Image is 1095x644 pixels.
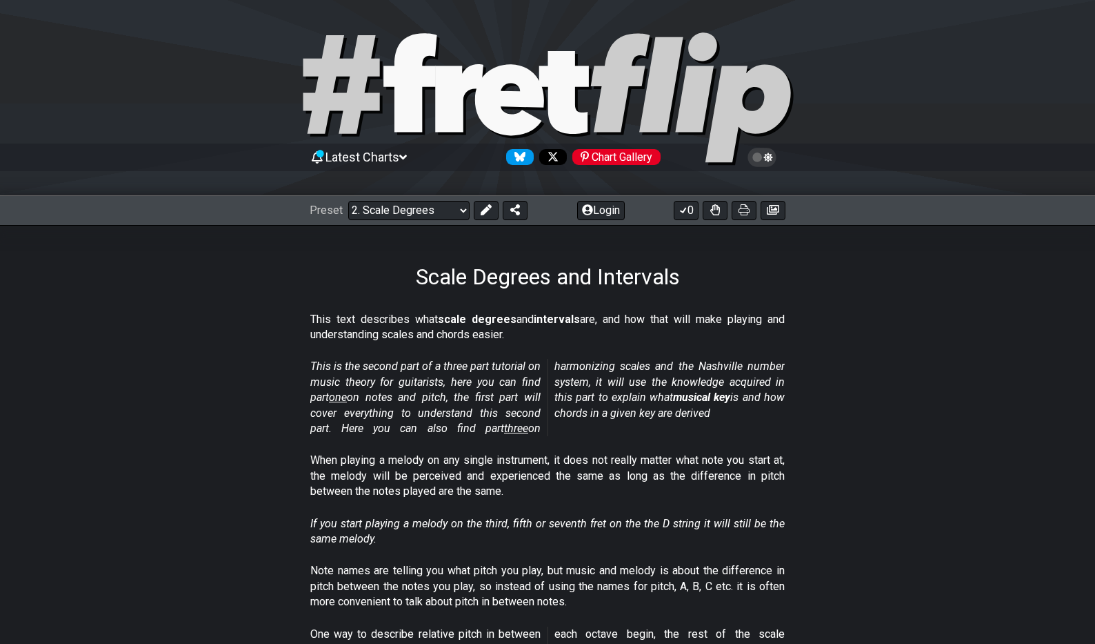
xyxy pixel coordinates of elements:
span: Toggle light / dark theme [754,151,770,164]
select: Preset [348,201,470,220]
a: Follow #fretflip at Bluesky [501,149,534,165]
button: Print [732,201,756,220]
h1: Scale Degrees and Intervals [416,264,680,290]
p: This text describes what and are, and how that will make playing and understanding scales and cho... [310,312,785,343]
button: Edit Preset [474,201,499,220]
span: one [329,391,347,404]
button: Toggle Dexterity for all fretkits [703,201,727,220]
button: 0 [674,201,699,220]
span: Latest Charts [325,150,399,164]
span: three [504,422,528,435]
a: #fretflip at Pinterest [567,149,661,165]
em: This is the second part of a three part tutorial on music theory for guitarists, here you can fin... [310,360,785,435]
p: When playing a melody on any single instrument, it does not really matter what note you start at,... [310,453,785,499]
strong: intervals [534,313,580,326]
button: Create image [761,201,785,220]
button: Login [577,201,625,220]
p: Note names are telling you what pitch you play, but music and melody is about the difference in p... [310,563,785,609]
em: If you start playing a melody on the third, fifth or seventh fret on the the D string it will sti... [310,517,785,545]
strong: musical key [673,391,730,404]
span: Preset [310,204,343,217]
button: Share Preset [503,201,528,220]
div: Chart Gallery [572,149,661,165]
strong: scale degrees [438,313,516,326]
a: Follow #fretflip at X [534,149,567,165]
